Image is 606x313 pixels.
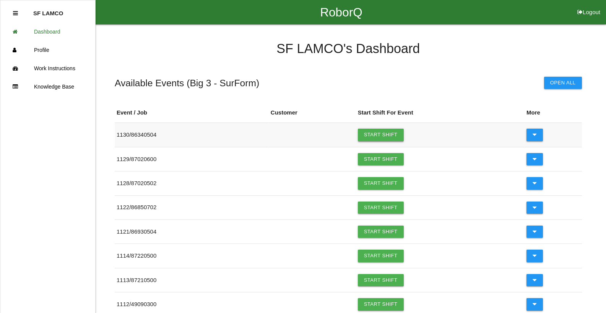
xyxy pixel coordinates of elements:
[115,195,269,219] td: 1122 / 86850702
[544,77,582,89] button: Open All
[13,4,18,23] div: Close
[358,226,404,238] a: Start Shift
[358,129,404,141] a: Start Shift
[115,244,269,268] td: 1114 / 87220500
[525,103,582,123] th: More
[115,171,269,195] td: 1128 / 87020502
[358,177,404,189] a: Start Shift
[115,147,269,171] td: 1129 / 87020600
[115,42,582,56] h4: SF LAMCO 's Dashboard
[115,103,269,123] th: Event / Job
[358,250,404,262] a: Start Shift
[115,219,269,244] td: 1121 / 86930504
[356,103,525,123] th: Start Shift For Event
[0,59,95,77] a: Work Instructions
[115,123,269,147] td: 1130 / 86340504
[0,23,95,41] a: Dashboard
[0,41,95,59] a: Profile
[33,4,63,16] p: SF LAMCO
[0,77,95,96] a: Knowledge Base
[115,268,269,292] td: 1113 / 87210500
[269,103,356,123] th: Customer
[358,298,404,310] a: Start Shift
[358,153,404,165] a: Start Shift
[358,274,404,286] a: Start Shift
[358,202,404,214] a: Start Shift
[115,78,259,88] h5: Available Events ( Big 3 - SurForm )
